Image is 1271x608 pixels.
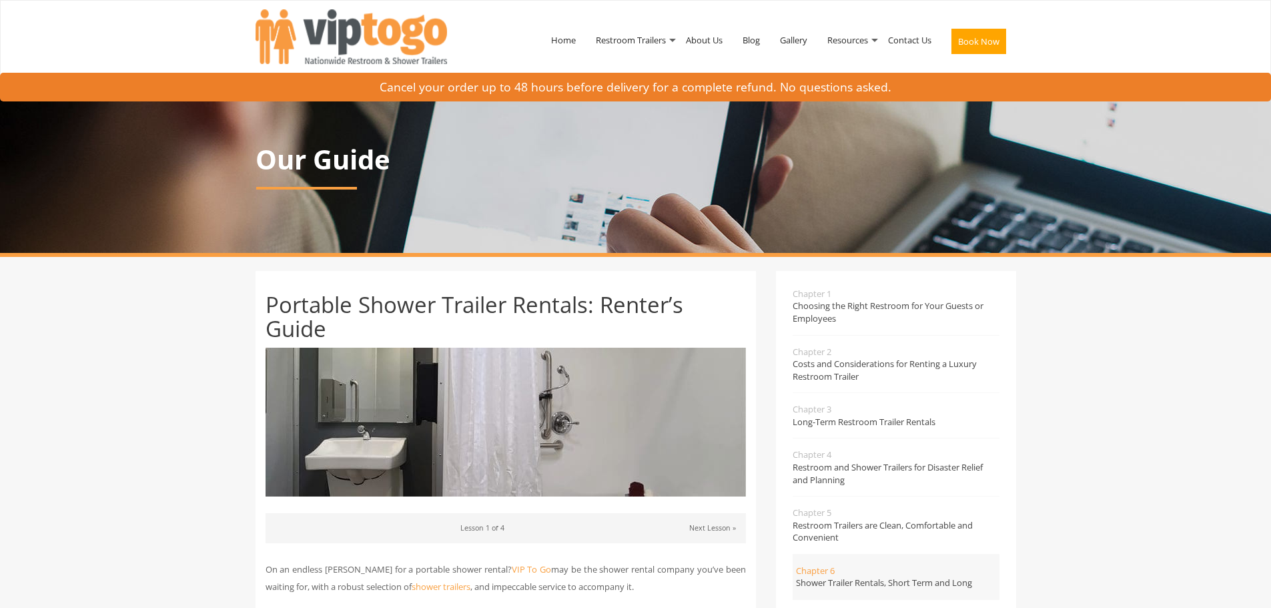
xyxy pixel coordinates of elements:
[1218,555,1271,608] button: Live Chat
[793,288,999,300] span: Chapter 1
[276,521,736,535] p: Lesson 1 of 4
[676,5,733,75] a: About Us
[817,5,878,75] a: Resources
[793,403,999,416] span: Chapter 3
[793,393,999,438] a: Chapter 3Long-Term Restroom Trailer Rentals
[793,497,999,554] a: Chapter 5Restroom Trailers are Clean, Comfortable and Convenient
[793,461,999,486] span: Restroom and Shower Trailers for Disaster Relief and Planning
[793,288,999,335] a: Chapter 1Choosing the Right Restroom for Your Guests or Employees
[878,5,941,75] a: Contact Us
[266,293,746,342] h1: Portable Shower Trailer Rentals: Renter’s Guide
[793,336,999,393] a: Chapter 2Costs and Considerations for Renting a Luxury Restroom Trailer
[793,448,999,461] span: Chapter 4
[793,438,999,496] a: Chapter 4Restroom and Shower Trailers for Disaster Relief and Planning
[412,581,470,593] a: shower trailers
[793,358,999,382] span: Costs and Considerations for Renting a Luxury Restroom Trailer
[951,29,1006,54] button: Book Now
[796,577,999,589] span: Shower Trailer Rentals, Short Term and Long
[941,5,1016,83] a: Book Now
[770,5,817,75] a: Gallery
[793,346,999,358] span: Chapter 2
[256,9,447,64] img: VIPTOGO
[266,348,746,497] img: Portable Shower Trailer Rentals: Renter’s Guide - VIPTOGO
[796,565,999,577] span: Chapter 6
[689,523,736,533] a: Next Lesson »
[586,5,676,75] a: Restroom Trailers
[256,145,1016,174] p: Our Guide
[793,507,999,519] span: Chapter 5
[793,416,999,428] span: Long-Term Restroom Trailer Rentals
[512,563,552,575] a: VIP To Go
[793,519,999,544] span: Restroom Trailers are Clean, Comfortable and Convenient
[541,5,586,75] a: Home
[266,561,746,595] p: On an endless [PERSON_NAME] for a portable shower rental? may be the shower rental company you’ve...
[793,300,999,324] span: Choosing the Right Restroom for Your Guests or Employees
[793,555,999,599] a: Chapter 6Shower Trailer Rentals, Short Term and Long
[733,5,770,75] a: Blog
